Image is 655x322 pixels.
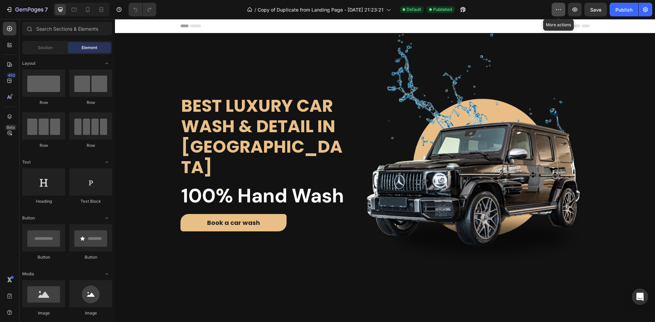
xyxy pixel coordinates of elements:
[82,45,97,51] span: Element
[22,22,112,35] input: Search Sections & Elements
[5,125,16,130] div: Beta
[6,73,16,78] div: 450
[584,3,607,16] button: Save
[258,6,383,13] span: Copy of Duplicate from Landing Page - [DATE] 21:23:21
[69,254,112,260] div: Button
[22,99,65,106] div: Row
[115,19,655,322] iframe: Design area
[22,142,65,149] div: Row
[22,159,31,165] span: Text
[22,215,35,221] span: Button
[129,3,156,16] div: Undo/Redo
[615,6,632,13] div: Publish
[45,5,48,14] p: 7
[407,6,421,13] span: Default
[69,142,112,149] div: Row
[632,289,648,305] div: Open Intercom Messenger
[22,310,65,316] div: Image
[69,310,112,316] div: Image
[101,58,112,69] span: Toggle open
[22,60,35,66] span: Layout
[3,3,51,16] button: 7
[22,254,65,260] div: Button
[101,213,112,224] span: Toggle open
[610,3,638,16] button: Publish
[433,6,452,13] span: Published
[590,7,601,13] span: Save
[69,198,112,204] div: Text Block
[254,6,256,13] span: /
[101,157,112,168] span: Toggle open
[22,198,65,204] div: Heading
[38,45,53,51] span: Section
[101,269,112,279] span: Toggle open
[69,99,112,106] div: Row
[22,271,34,277] span: Media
